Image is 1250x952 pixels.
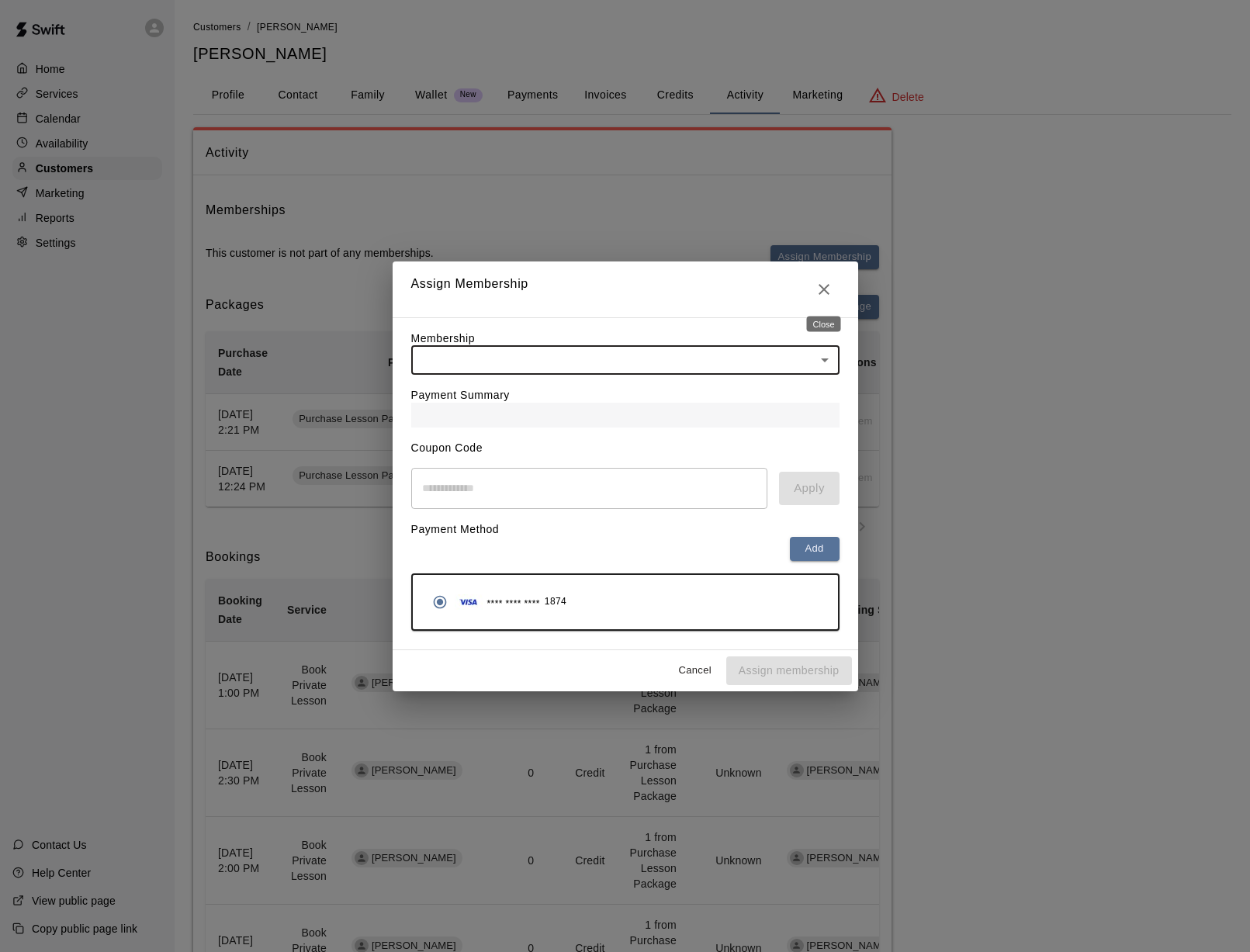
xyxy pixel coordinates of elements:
[411,441,483,454] label: Coupon Code
[393,261,858,317] h2: Assign Membership
[790,537,840,561] button: Add
[455,594,483,610] img: Credit card brand logo
[411,332,476,344] label: Membership
[411,389,510,401] label: Payment Summary
[809,274,840,305] button: Close
[411,523,500,535] label: Payment Method
[545,594,566,610] span: 1874
[807,317,841,332] div: Close
[670,659,720,683] button: Cancel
